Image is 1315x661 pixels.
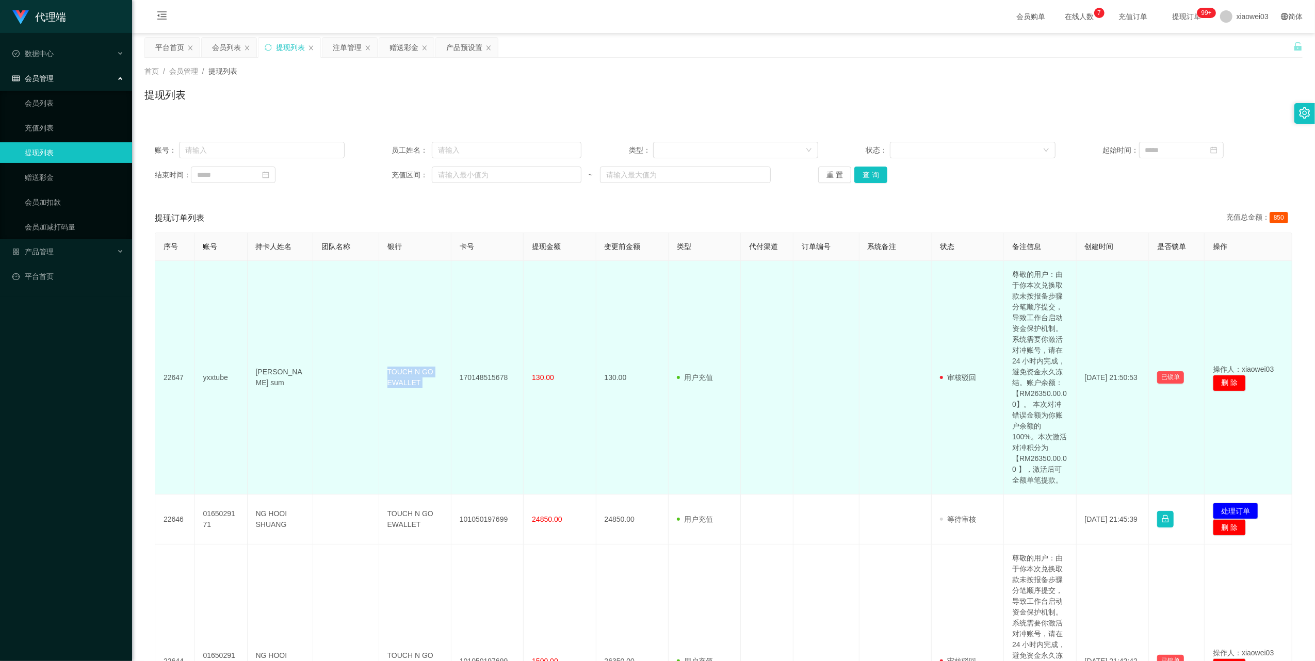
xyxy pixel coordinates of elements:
[749,242,778,251] span: 代付渠道
[866,145,890,156] span: 状态：
[144,87,186,103] h1: 提现列表
[392,170,431,180] span: 充值区间：
[12,75,20,82] i: 图标: table
[25,217,124,237] a: 会员加减打码量
[203,242,218,251] span: 账号
[596,494,669,544] td: 24850.00
[35,1,66,34] h1: 代理端
[940,515,976,523] span: 等待审核
[1097,8,1101,18] p: 7
[276,38,305,57] div: 提现列表
[1197,8,1216,18] sup: 1174
[155,212,204,224] span: 提现订单列表
[940,242,954,251] span: 状态
[1299,107,1310,119] i: 图标: setting
[1004,261,1076,494] td: 尊敬的用户：由于你本次兑换取款未按报备步骤分笔顺序提交，导致工作台启动资金保护机制。系统需要你激活对冲账号，请在 24 小时内完成，避免资金永久冻结。账户余额：【RM26350.00.00】。 ...
[144,1,180,34] i: 图标: menu-fold
[432,142,581,158] input: 请输入
[940,373,976,382] span: 审核驳回
[12,247,54,256] span: 产品管理
[460,242,474,251] span: 卡号
[818,167,851,183] button: 重 置
[179,142,345,158] input: 请输入
[308,45,314,51] i: 图标: close
[169,67,198,75] span: 会员管理
[195,494,248,544] td: 0165029171
[806,147,812,154] i: 图标: down
[208,67,237,75] span: 提现列表
[532,373,554,382] span: 130.00
[248,494,314,544] td: NG HOOI SHUANG
[12,49,54,58] span: 数据中心
[12,74,54,82] span: 会员管理
[1213,375,1246,391] button: 删 除
[155,494,195,544] td: 22646
[677,515,713,523] span: 用户充值
[12,248,20,255] i: 图标: appstore-o
[379,494,451,544] td: TOUCH N GO EWALLET
[854,167,887,183] button: 查 询
[392,145,431,156] span: 员工姓名：
[1213,365,1274,373] span: 操作人：xiaowei03
[1043,147,1049,154] i: 图标: down
[25,93,124,113] a: 会员列表
[1060,13,1099,20] span: 在线人数
[451,494,524,544] td: 101050197699
[1157,511,1174,527] button: 图标: lock
[244,45,250,51] i: 图标: close
[195,261,248,494] td: yxxtube
[256,242,292,251] span: 持卡人姓名
[1213,503,1258,519] button: 处理订单
[802,242,831,251] span: 订单编号
[379,261,451,494] td: TOUCH N GO EWALLET
[532,242,561,251] span: 提现金额
[155,38,184,57] div: 平台首页
[532,515,562,523] span: 24850.00
[1167,13,1207,20] span: 提现订单
[600,167,771,183] input: 请输入最大值为
[12,50,20,57] i: 图标: check-circle-o
[12,10,29,25] img: logo.9652507e.png
[596,261,669,494] td: 130.00
[164,242,178,251] span: 序号
[446,38,482,57] div: 产品预设置
[163,67,165,75] span: /
[155,170,191,180] span: 结束时间：
[581,170,600,180] span: ~
[12,266,124,287] a: 图标: dashboard平台首页
[262,171,269,178] i: 图标: calendar
[25,142,124,163] a: 提现列表
[365,45,371,51] i: 图标: close
[629,145,653,156] span: 类型：
[868,242,897,251] span: 系统备注
[1077,261,1149,494] td: [DATE] 21:50:53
[1213,649,1274,657] span: 操作人：xiaowei03
[155,145,179,156] span: 账号：
[1210,146,1217,154] i: 图标: calendar
[1157,242,1186,251] span: 是否锁单
[1077,494,1149,544] td: [DATE] 21:45:39
[677,373,713,382] span: 用户充值
[321,242,350,251] span: 团队名称
[1293,42,1303,51] i: 图标: unlock
[1226,212,1292,224] div: 充值总金额：
[1270,212,1288,223] span: 850
[1281,13,1288,20] i: 图标: global
[187,45,193,51] i: 图标: close
[12,12,66,21] a: 代理端
[144,67,159,75] span: 首页
[677,242,691,251] span: 类型
[25,192,124,212] a: 会员加扣款
[1085,242,1114,251] span: 创建时间
[248,261,314,494] td: [PERSON_NAME] sum
[25,118,124,138] a: 充值列表
[485,45,492,51] i: 图标: close
[202,67,204,75] span: /
[387,242,402,251] span: 银行
[1103,145,1139,156] span: 起始时间：
[451,261,524,494] td: 170148515678
[1094,8,1105,18] sup: 7
[155,261,195,494] td: 22647
[1213,519,1246,536] button: 删 除
[25,167,124,188] a: 赠送彩金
